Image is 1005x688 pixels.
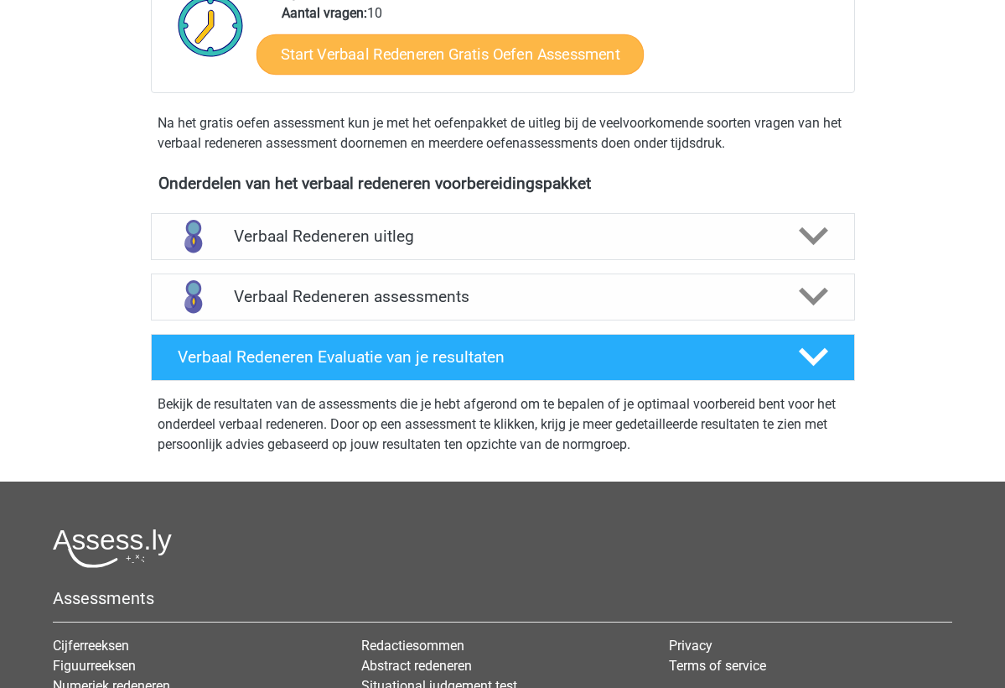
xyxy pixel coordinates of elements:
img: verbaal redeneren assessments [172,275,215,318]
a: Cijferreeksen [53,638,129,654]
a: uitleg Verbaal Redeneren uitleg [144,213,862,260]
a: Start Verbaal Redeneren Gratis Oefen Assessment [256,34,644,75]
p: Bekijk de resultaten van de assessments die je hebt afgerond om te bepalen of je optimaal voorber... [158,394,848,455]
b: Aantal vragen: [282,5,367,21]
a: assessments Verbaal Redeneren assessments [144,274,862,321]
a: Redactiesommen [361,638,464,654]
a: Verbaal Redeneren Evaluatie van je resultaten [144,334,862,381]
a: Privacy [669,638,712,654]
a: Abstract redeneren [361,658,472,674]
h4: Onderdelen van het verbaal redeneren voorbereidingspakket [158,174,847,193]
div: Na het gratis oefen assessment kun je met het oefenpakket de uitleg bij de veelvoorkomende soorte... [151,113,855,154]
h4: Verbaal Redeneren uitleg [234,227,772,246]
a: Figuurreeksen [53,658,136,674]
h4: Verbaal Redeneren assessments [234,287,772,306]
h5: Assessments [53,588,952,608]
h4: Verbaal Redeneren Evaluatie van je resultaten [178,347,772,367]
a: Terms of service [669,658,766,674]
img: verbaal redeneren uitleg [172,215,215,258]
img: Assessly logo [53,529,172,568]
